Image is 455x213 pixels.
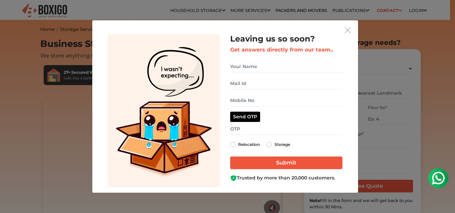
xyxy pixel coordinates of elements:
img: exit [345,27,351,33]
input: Mail Id [230,78,342,89]
h3: Get answers directly from our team.. [230,47,342,53]
input: OTP [230,123,342,135]
h2: Leaving us so soon? [230,34,342,44]
img: Boxigo Customer Shield [230,175,237,181]
label: Storage [274,141,290,149]
input: Mobile No [230,95,342,106]
img: Lead Welcome Image [108,34,220,187]
label: Relocation [238,141,260,149]
input: Submit [230,157,342,169]
button: Send OTP [230,112,260,122]
input: Your Name [230,61,342,72]
img: whatsapp-icon.svg [7,7,20,20]
div: Trusted by more than 20,000 customers. [230,174,342,181]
